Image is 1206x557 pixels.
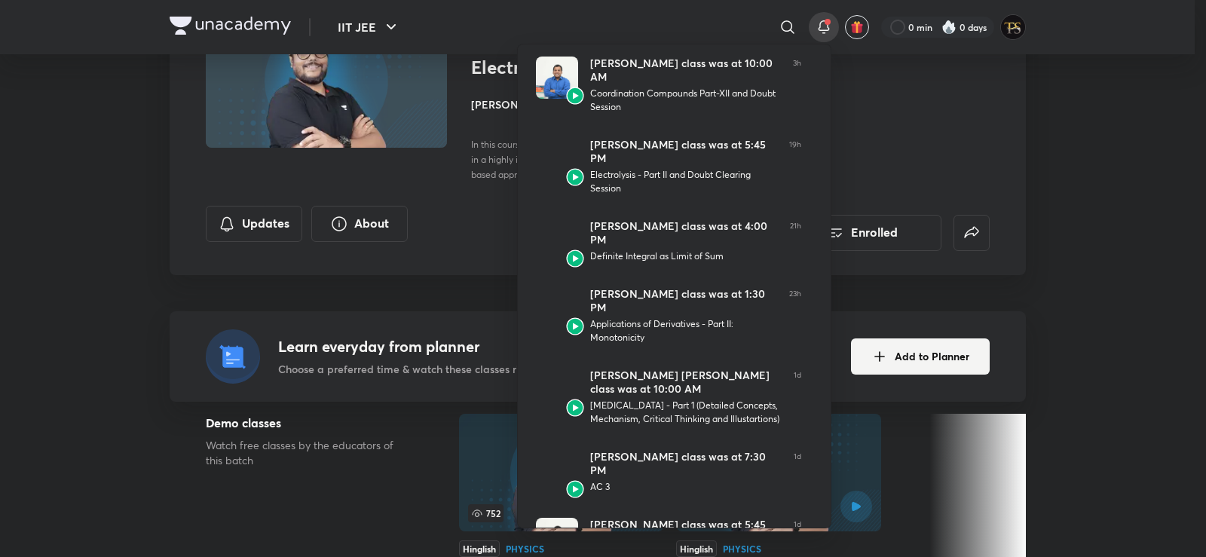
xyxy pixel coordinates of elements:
img: Avatar [566,480,584,498]
div: [PERSON_NAME] class was at 5:45 PM [590,138,777,165]
span: 1d [794,450,801,494]
div: [MEDICAL_DATA] - Part 1 (Detailed Concepts, Mechanism, Critical Thinking and Illustartions) [590,399,782,426]
div: Applications of Derivatives - Part II: Monotonicity [590,317,777,344]
img: Avatar [536,369,578,411]
img: Avatar [536,219,578,262]
div: [PERSON_NAME] class was at 7:30 PM [590,450,782,477]
div: Electrolysis - Part II and Doubt Clearing Session [590,168,777,195]
div: [PERSON_NAME] class was at 10:00 AM [590,57,781,84]
a: AvatarAvatar[PERSON_NAME] class was at 1:30 PMApplications of Derivatives - Part II: Monotonicity23h [518,275,819,357]
div: Coordination Compounds Part-XII and Doubt Session [590,87,781,114]
img: Avatar [566,168,584,186]
img: Avatar [536,450,578,492]
div: [PERSON_NAME] [PERSON_NAME] class was at 10:00 AM [590,369,782,396]
img: Avatar [566,317,584,335]
img: Avatar [536,138,578,180]
div: [PERSON_NAME] class was at 5:45 PM [590,518,782,545]
div: Definite Integral as Limit of Sum [590,249,778,263]
div: AC 3 [590,480,782,494]
span: 19h [789,138,801,195]
a: AvatarAvatar[PERSON_NAME] [PERSON_NAME] class was at 10:00 AM[MEDICAL_DATA] - Part 1 (Detailed Co... [518,357,819,438]
a: AvatarAvatar[PERSON_NAME] class was at 10:00 AMCoordination Compounds Part-XII and Doubt Session3h [518,44,819,126]
div: [PERSON_NAME] class was at 4:00 PM [590,219,778,246]
span: 3h [793,57,801,114]
span: 21h [790,219,801,263]
span: 1d [794,369,801,426]
img: Avatar [536,287,578,329]
img: Avatar [566,399,584,417]
a: AvatarAvatar[PERSON_NAME] class was at 5:45 PMElectrolysis - Part II and Doubt Clearing Session19h [518,126,819,207]
a: AvatarAvatar[PERSON_NAME] class was at 7:30 PMAC 31d [518,438,819,506]
a: AvatarAvatar[PERSON_NAME] class was at 4:00 PMDefinite Integral as Limit of Sum21h [518,207,819,275]
img: Avatar [566,249,584,268]
div: [PERSON_NAME] class was at 1:30 PM [590,287,777,314]
span: 23h [789,287,801,344]
img: Avatar [536,57,578,99]
img: Avatar [566,87,584,105]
